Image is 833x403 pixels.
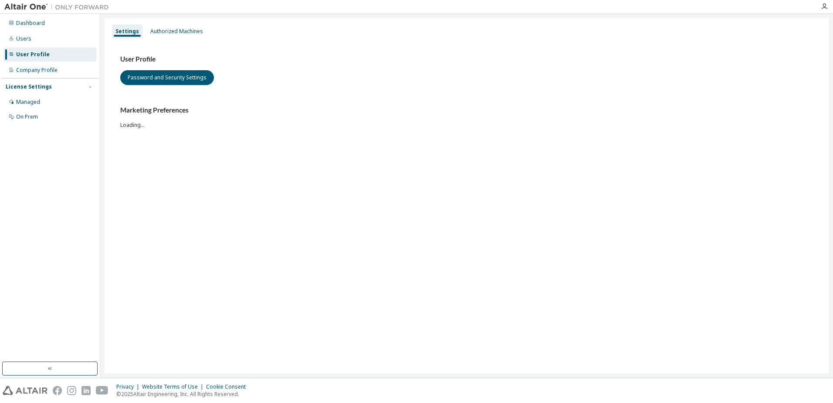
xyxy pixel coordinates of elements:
div: User Profile [16,51,50,58]
img: instagram.svg [67,386,76,395]
div: Authorized Machines [150,28,203,35]
div: Users [16,35,31,42]
div: Company Profile [16,67,58,74]
img: youtube.svg [96,386,108,395]
h3: User Profile [120,55,813,64]
button: Password and Security Settings [120,70,214,85]
div: Dashboard [16,20,45,27]
div: License Settings [6,83,52,90]
div: Managed [16,99,40,106]
img: facebook.svg [53,386,62,395]
div: Privacy [116,383,142,390]
img: altair_logo.svg [3,386,47,395]
div: Settings [115,28,139,35]
div: Loading... [120,106,813,128]
h3: Marketing Preferences [120,106,813,115]
img: linkedin.svg [81,386,91,395]
div: On Prem [16,113,38,120]
img: Altair One [4,3,113,11]
p: © 2025 Altair Engineering, Inc. All Rights Reserved. [116,390,251,398]
div: Cookie Consent [206,383,251,390]
div: Website Terms of Use [142,383,206,390]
